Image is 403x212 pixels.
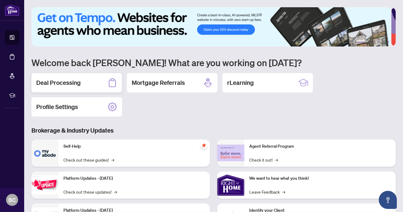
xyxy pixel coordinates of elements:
[5,5,19,16] img: logo
[63,143,205,150] p: Self-Help
[31,57,396,68] h1: Welcome back [PERSON_NAME]! What are you working on [DATE]?
[36,103,78,111] h2: Profile Settings
[373,40,375,43] button: 3
[8,196,16,204] span: BC
[217,172,244,199] img: We want to hear what you think!
[378,40,380,43] button: 4
[227,79,254,87] h2: rLearning
[356,40,366,43] button: 1
[36,79,81,87] h2: Deal Processing
[379,191,397,209] button: Open asap
[31,175,59,194] img: Platform Updates - July 21, 2025
[249,156,278,163] a: Check it out!→
[200,142,208,149] span: pushpin
[275,156,278,163] span: →
[387,40,390,43] button: 6
[63,175,205,182] p: Platform Updates - [DATE]
[111,156,114,163] span: →
[217,145,244,161] img: Agent Referral Program
[63,156,114,163] a: Check out these guides!→
[31,126,396,135] h3: Brokerage & Industry Updates
[382,40,385,43] button: 5
[368,40,370,43] button: 2
[249,143,391,150] p: Agent Referral Program
[114,188,117,195] span: →
[31,7,391,47] img: Slide 0
[249,188,285,195] a: Leave Feedback→
[63,188,117,195] a: Check out these updates!→
[31,140,59,167] img: Self-Help
[249,175,391,182] p: We want to hear what you think!
[132,79,185,87] h2: Mortgage Referrals
[282,188,285,195] span: →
